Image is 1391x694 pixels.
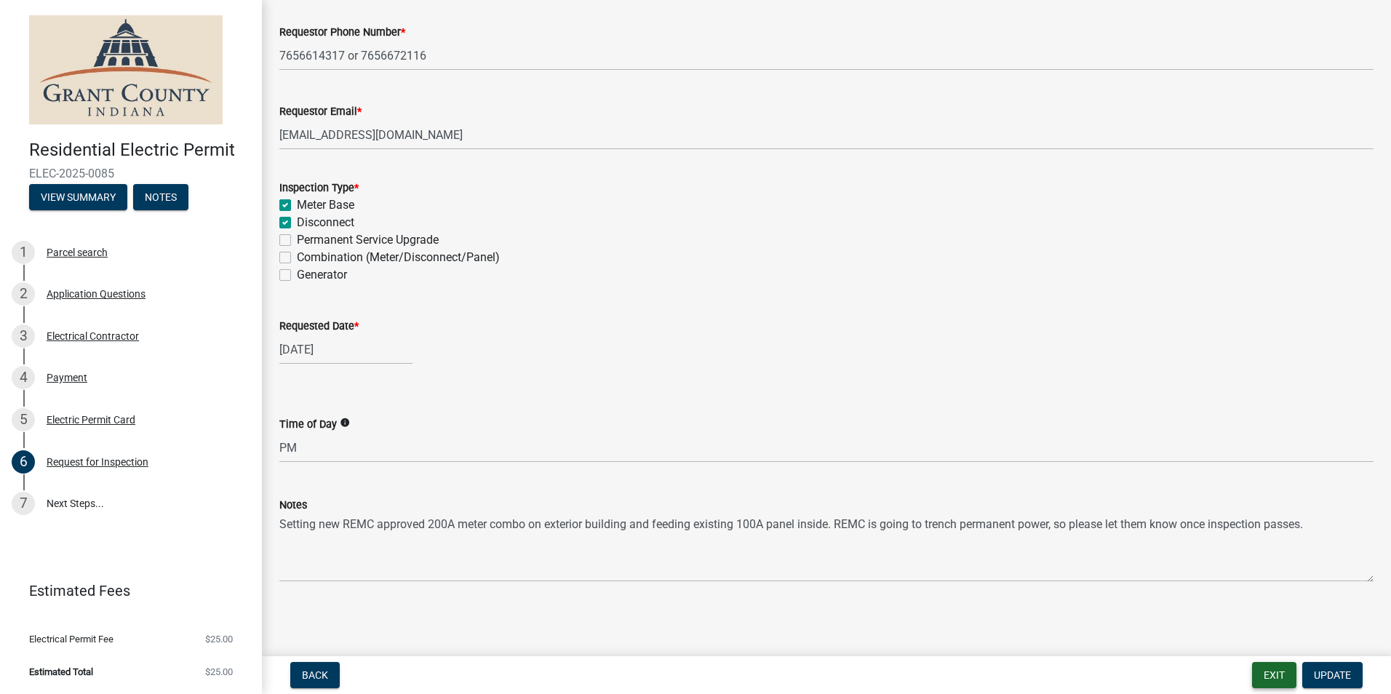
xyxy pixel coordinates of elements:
div: 1 [12,241,35,264]
label: Time of Day [279,420,337,430]
input: mm/dd/yyyy [279,335,412,364]
span: Electrical Permit Fee [29,634,113,644]
button: Back [290,662,340,688]
label: Combination (Meter/Disconnect/Panel) [297,249,500,266]
label: Notes [279,500,307,511]
div: Electric Permit Card [47,415,135,425]
h4: Residential Electric Permit [29,140,250,161]
button: Notes [133,184,188,210]
wm-modal-confirm: Summary [29,192,127,204]
img: Grant County, Indiana [29,15,223,124]
div: 3 [12,324,35,348]
button: Exit [1252,662,1296,688]
label: Inspection Type [279,183,359,194]
span: $25.00 [205,667,233,677]
div: Request for Inspection [47,457,148,467]
span: $25.00 [205,634,233,644]
span: ELEC-2025-0085 [29,167,233,180]
div: 2 [12,282,35,306]
div: 5 [12,408,35,431]
label: Meter Base [297,196,354,214]
div: Application Questions [47,289,146,299]
label: Requestor Email [279,107,362,117]
label: Disconnect [297,214,354,231]
label: Requested Date [279,322,359,332]
label: Permanent Service Upgrade [297,231,439,249]
i: info [340,418,350,428]
span: Estimated Total [29,667,93,677]
div: Electrical Contractor [47,331,139,341]
label: Generator [297,266,347,284]
span: Back [302,669,328,681]
button: Update [1302,662,1363,688]
div: 7 [12,492,35,515]
button: View Summary [29,184,127,210]
span: Update [1314,669,1351,681]
a: Estimated Fees [12,576,239,605]
div: Payment [47,372,87,383]
div: 4 [12,366,35,389]
label: Requestor Phone Number [279,28,405,38]
div: Parcel search [47,247,108,258]
wm-modal-confirm: Notes [133,192,188,204]
div: 6 [12,450,35,474]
